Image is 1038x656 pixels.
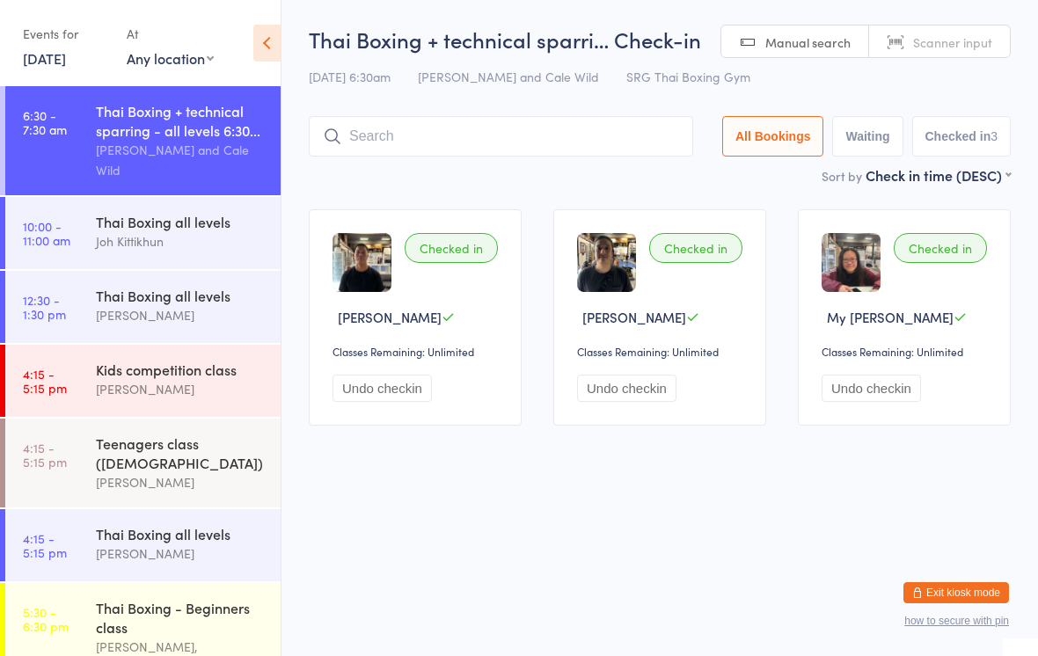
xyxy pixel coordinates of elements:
[96,140,266,180] div: [PERSON_NAME] and Cale Wild
[5,271,281,343] a: 12:30 -1:30 pmThai Boxing all levels[PERSON_NAME]
[866,165,1011,185] div: Check in time (DESC)
[333,344,503,359] div: Classes Remaining: Unlimited
[96,286,266,305] div: Thai Boxing all levels
[23,48,66,68] a: [DATE]
[96,543,266,564] div: [PERSON_NAME]
[822,233,881,292] img: image1719483483.png
[127,48,214,68] div: Any location
[827,308,954,326] span: My [PERSON_NAME]
[96,360,266,379] div: Kids competition class
[822,344,992,359] div: Classes Remaining: Unlimited
[904,615,1009,627] button: how to secure with pin
[309,68,391,85] span: [DATE] 6:30am
[5,509,281,581] a: 4:15 -5:15 pmThai Boxing all levels[PERSON_NAME]
[832,116,903,157] button: Waiting
[5,419,281,507] a: 4:15 -5:15 pmTeenagers class ([DEMOGRAPHIC_DATA])[PERSON_NAME]
[23,19,109,48] div: Events for
[96,231,266,251] div: Joh Kittikhun
[23,219,70,247] time: 10:00 - 11:00 am
[338,308,442,326] span: [PERSON_NAME]
[23,531,67,559] time: 4:15 - 5:15 pm
[418,68,599,85] span: [PERSON_NAME] and Cale Wild
[127,19,214,48] div: At
[5,197,281,269] a: 10:00 -11:00 amThai Boxing all levelsJoh Kittikhun
[23,108,67,136] time: 6:30 - 7:30 am
[96,305,266,325] div: [PERSON_NAME]
[333,233,391,292] img: image1725667734.png
[23,293,66,321] time: 12:30 - 1:30 pm
[96,524,266,543] div: Thai Boxing all levels
[405,233,498,263] div: Checked in
[722,116,824,157] button: All Bookings
[309,116,693,157] input: Search
[626,68,750,85] span: SRG Thai Boxing Gym
[990,129,998,143] div: 3
[912,116,1012,157] button: Checked in3
[577,233,636,292] img: image1746233104.png
[96,101,266,140] div: Thai Boxing + technical sparring - all levels 6:30...
[309,25,1011,54] h2: Thai Boxing + technical sparri… Check-in
[96,598,266,637] div: Thai Boxing - Beginners class
[822,375,921,402] button: Undo checkin
[96,212,266,231] div: Thai Boxing all levels
[903,582,1009,603] button: Exit kiosk mode
[96,472,266,492] div: [PERSON_NAME]
[822,167,862,185] label: Sort by
[23,605,69,633] time: 5:30 - 6:30 pm
[582,308,686,326] span: [PERSON_NAME]
[23,441,67,469] time: 4:15 - 5:15 pm
[23,367,67,395] time: 4:15 - 5:15 pm
[577,344,748,359] div: Classes Remaining: Unlimited
[649,233,742,263] div: Checked in
[913,33,992,51] span: Scanner input
[577,375,676,402] button: Undo checkin
[765,33,851,51] span: Manual search
[5,86,281,195] a: 6:30 -7:30 amThai Boxing + technical sparring - all levels 6:30...[PERSON_NAME] and Cale Wild
[333,375,432,402] button: Undo checkin
[96,434,266,472] div: Teenagers class ([DEMOGRAPHIC_DATA])
[96,379,266,399] div: [PERSON_NAME]
[894,233,987,263] div: Checked in
[5,345,281,417] a: 4:15 -5:15 pmKids competition class[PERSON_NAME]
